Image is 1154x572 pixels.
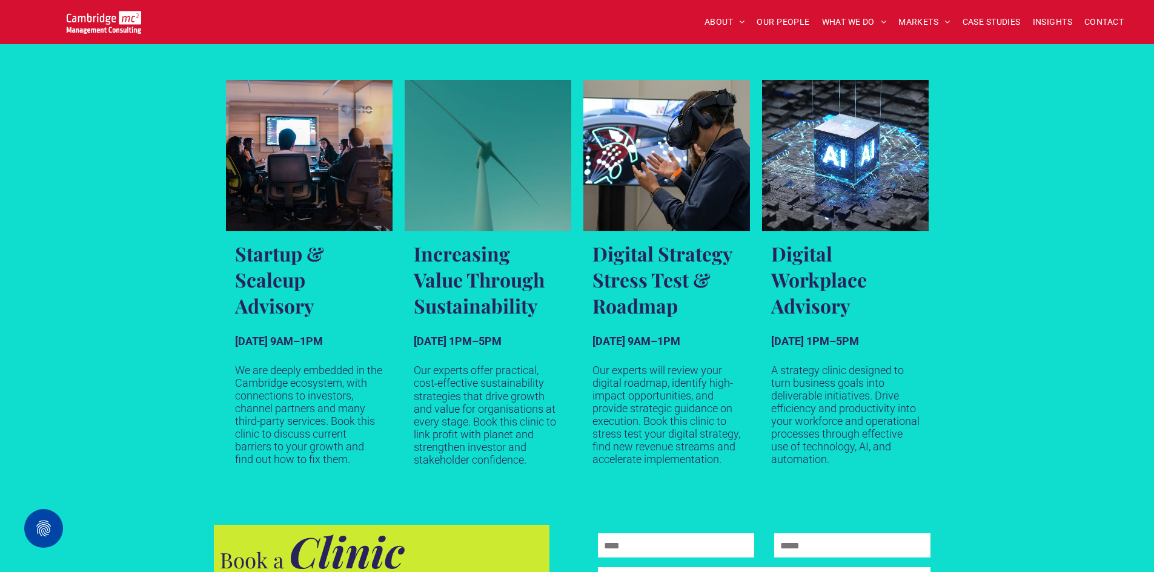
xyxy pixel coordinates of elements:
[592,364,741,465] p: Our experts will review your digital roadmap, identify high-impact opportunities, and provide str...
[67,13,141,25] a: Your Business Transformed | Cambridge Management Consulting
[405,80,571,231] a: Near shot of a wind turbine against a dark blue sky
[414,240,562,318] h3: Increasing Value Through Sustainability
[892,13,956,31] a: MARKETS
[235,335,323,347] strong: [DATE] 9AM–1PM
[1027,13,1078,31] a: INSIGHTS
[957,13,1027,31] a: CASE STUDIES
[67,11,141,34] img: Go to Homepage
[592,335,680,347] strong: [DATE] 9AM–1PM
[226,80,393,231] a: A group of executives huddled around a desk discussing business
[1078,13,1130,31] a: CONTACT
[771,240,920,318] h3: Digital Workplace Advisory
[414,335,502,347] strong: [DATE] 1PM–5PM
[762,80,929,231] a: Futuristic cube on a tech background with the words 'AI' in neon glow
[235,364,383,465] p: We are deeply embedded in the Cambridge ecosystem, with connections to investors, channel partner...
[771,335,859,347] strong: [DATE] 1PM–5PM
[583,80,750,231] a: Middle-aged man wearing VR headset interacts infront of a tech dashboard
[592,240,741,318] h3: Digital Strategy Stress Test & Roadmap
[698,13,751,31] a: ABOUT
[816,13,893,31] a: WHAT WE DO
[751,13,815,31] a: OUR PEOPLE
[235,240,383,318] h3: Startup & Scaleup Advisory
[414,364,562,466] p: Our experts offer practical, cost‑effective sustainability strategies that drive growth and value...
[771,364,920,465] p: A strategy clinic designed to turn business goals into deliverable initiatives. Drive efficiency ...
